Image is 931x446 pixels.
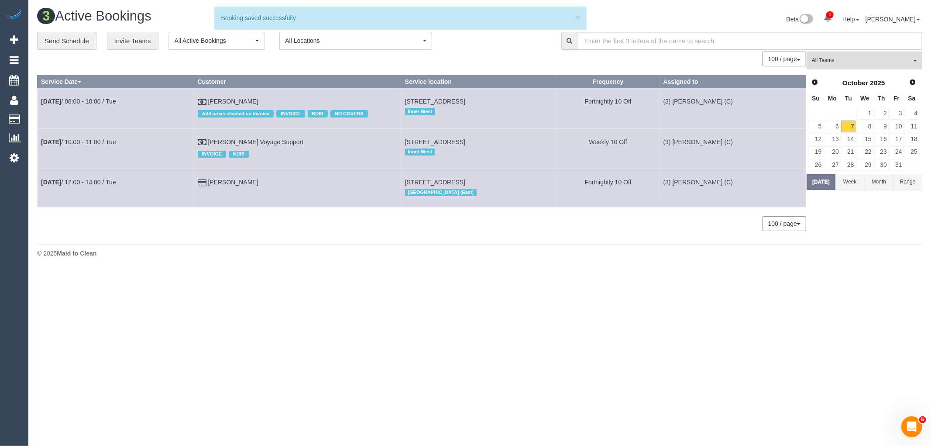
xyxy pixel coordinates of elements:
a: 21 [842,146,856,158]
a: 12 [808,133,823,145]
td: Assigned to [660,169,806,207]
a: [PERSON_NAME] [866,16,920,23]
span: INVOICE [198,151,226,158]
span: 5 [919,416,926,423]
a: 3 [890,108,904,120]
a: [DATE]/ 08:00 - 10:00 / Tue [41,98,116,105]
span: 1 [826,11,834,18]
span: Saturday [908,95,916,102]
a: [PERSON_NAME] [208,98,258,105]
a: 9 [874,121,889,132]
td: Schedule date [38,88,194,128]
a: [PERSON_NAME] Voyage Support [208,138,304,145]
a: 29 [856,159,873,171]
a: 1 [819,9,836,28]
a: Prev [809,76,821,89]
td: Service location [401,128,557,169]
a: 11 [905,121,919,132]
button: × [575,13,581,22]
img: New interface [799,14,813,25]
i: Credit Card Payment [198,180,206,186]
a: [DATE]/ 10:00 - 11:00 / Tue [41,138,116,145]
span: [GEOGRAPHIC_DATA] (East) [405,189,477,196]
a: 8 [856,121,873,132]
span: Sunday [812,95,820,102]
td: Customer [194,88,401,128]
a: 22 [856,146,873,158]
span: October [842,79,868,86]
input: Enter the first 3 letters of the name to search [578,32,923,50]
span: All Active Bookings [174,36,253,45]
button: All Active Bookings [168,32,265,50]
div: Location [405,187,553,198]
a: 15 [856,133,873,145]
a: 24 [890,146,904,158]
a: 30 [874,159,889,171]
span: NDIS [308,110,328,117]
a: 20 [824,146,840,158]
span: Prev [811,79,818,86]
a: 27 [824,159,840,171]
td: Customer [194,169,401,207]
button: 100 / page [763,216,806,231]
span: All Locations [285,36,421,45]
i: Check Payment [198,99,206,105]
a: 31 [890,159,904,171]
span: NO COVERS [330,110,368,117]
a: 1 [856,108,873,120]
a: 14 [842,133,856,145]
span: Monday [828,95,837,102]
h1: Active Bookings [37,9,473,24]
a: 26 [808,159,823,171]
a: 23 [874,146,889,158]
span: [STREET_ADDRESS] [405,179,465,186]
a: Invite Teams [107,32,158,50]
td: Customer [194,128,401,169]
button: Range [893,174,922,190]
button: Week [835,174,864,190]
button: All Locations [279,32,432,50]
td: Schedule date [38,128,194,169]
a: 5 [808,121,823,132]
a: 28 [842,159,856,171]
td: Service location [401,169,557,207]
td: Frequency [557,128,660,169]
a: 6 [824,121,840,132]
a: Help [842,16,859,23]
td: Assigned to [660,88,806,128]
span: [STREET_ADDRESS] [405,98,465,105]
img: Automaid Logo [5,9,23,21]
th: Customer [194,76,401,88]
th: Assigned to [660,76,806,88]
span: Wednesday [860,95,869,102]
div: © 2025 [37,249,922,258]
a: 17 [890,133,904,145]
a: 18 [905,133,919,145]
a: 16 [874,133,889,145]
b: [DATE] [41,179,61,186]
a: 19 [808,146,823,158]
td: Frequency [557,169,660,207]
nav: Pagination navigation [763,216,806,231]
a: 10 [890,121,904,132]
a: Send Schedule [37,32,96,50]
span: Friday [893,95,900,102]
span: Thursday [878,95,885,102]
a: 7 [842,121,856,132]
a: 4 [905,108,919,120]
td: Service location [401,88,557,128]
span: Next [909,79,916,86]
strong: Maid to Clean [57,250,96,257]
span: NDIS [229,151,249,158]
th: Frequency [557,76,660,88]
b: [DATE] [41,98,61,105]
span: [STREET_ADDRESS] [405,138,465,145]
div: Booking saved successfully [221,14,580,22]
span: All Teams [812,57,911,64]
span: Tuesday [845,95,852,102]
span: INVOICE [276,110,305,117]
td: Frequency [557,88,660,128]
a: 13 [824,133,840,145]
